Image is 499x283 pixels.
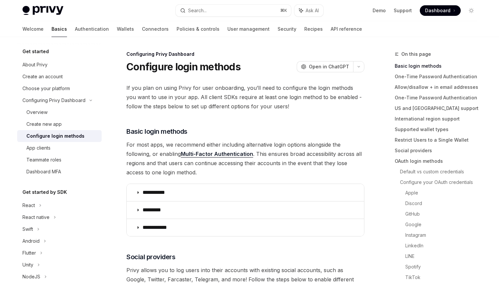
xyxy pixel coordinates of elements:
[142,21,169,37] a: Connectors
[405,188,482,198] a: Apple
[395,82,482,92] a: Allow/disallow + in email addresses
[405,272,482,283] a: TikTok
[297,61,353,72] button: Open in ChatGPT
[26,144,50,152] div: App clients
[309,63,349,70] span: Open in ChatGPT
[425,7,450,14] span: Dashboard
[405,230,482,240] a: Instagram
[400,177,482,188] a: Configure your OAuth credentials
[294,5,323,17] button: Ask AI
[405,251,482,262] a: LINE
[117,21,134,37] a: Wallets
[405,240,482,251] a: LinkedIn
[395,103,482,114] a: US and [GEOGRAPHIC_DATA] support
[126,51,364,57] div: Configuring Privy Dashboard
[331,21,362,37] a: API reference
[394,7,412,14] a: Support
[395,124,482,135] a: Supported wallet types
[405,219,482,230] a: Google
[22,188,67,196] h5: Get started by SDK
[22,73,63,81] div: Create an account
[177,21,219,37] a: Policies & controls
[17,130,102,142] a: Configure login methods
[395,114,482,124] a: International region support
[126,140,364,177] span: For most apps, we recommend either including alternative login options alongside the following, o...
[401,50,431,58] span: On this page
[22,213,50,221] div: React native
[22,249,36,257] div: Flutter
[420,5,461,16] a: Dashboard
[373,7,386,14] a: Demo
[126,61,241,73] h1: Configure login methods
[26,168,61,176] div: Dashboard MFA
[395,145,482,156] a: Social providers
[22,6,63,15] img: light logo
[17,154,102,166] a: Teammate roles
[17,118,102,130] a: Create new app
[17,59,102,71] a: About Privy
[181,151,253,158] a: Multi-Factor Authentication
[395,71,482,82] a: One-Time Password Authentication
[17,166,102,178] a: Dashboard MFA
[466,5,477,16] button: Toggle dark mode
[395,61,482,71] a: Basic login methods
[278,21,296,37] a: Security
[17,106,102,118] a: Overview
[304,21,323,37] a: Recipes
[17,142,102,154] a: App clients
[22,261,33,269] div: Unity
[395,135,482,145] a: Restrict Users to a Single Wallet
[306,7,319,14] span: Ask AI
[26,120,62,128] div: Create new app
[176,5,291,17] button: Search...⌘K
[227,21,270,37] a: User management
[405,209,482,219] a: GitHub
[17,83,102,94] a: Choose your platform
[395,156,482,166] a: OAuth login methods
[405,198,482,209] a: Discord
[405,262,482,272] a: Spotify
[26,108,48,116] div: Overview
[126,127,187,136] span: Basic login methods
[22,201,35,209] div: React
[126,252,175,262] span: Social providers
[26,156,61,164] div: Teammate roles
[280,8,287,13] span: ⌘ K
[22,96,85,104] div: Configuring Privy Dashboard
[22,21,44,37] a: Welcome
[26,132,84,140] div: Configure login methods
[126,83,364,111] span: If you plan on using Privy for user onboarding, you’ll need to configure the login methods you wa...
[51,21,67,37] a: Basics
[22,61,48,69] div: About Privy
[400,166,482,177] a: Default vs custom credentials
[22,237,40,245] div: Android
[188,7,207,15] div: Search...
[22,48,49,55] h5: Get started
[395,92,482,103] a: One-Time Password Authentication
[22,273,40,281] div: NodeJS
[22,85,70,92] div: Choose your platform
[17,71,102,83] a: Create an account
[22,225,33,233] div: Swift
[75,21,109,37] a: Authentication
